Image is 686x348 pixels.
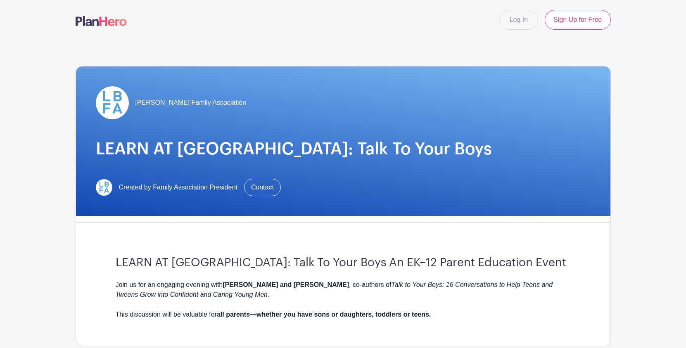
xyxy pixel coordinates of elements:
[76,16,127,26] img: logo-507f7623f17ff9eddc593b1ce0a138ce2505c220e1c5a4e2b4648c50719b7d32.svg
[116,280,571,310] div: Join us for an engaging evening with , co-authors of
[223,281,349,288] strong: [PERSON_NAME] and [PERSON_NAME]
[96,86,129,119] img: LBFArev.png
[545,10,610,30] a: Sign Up for Free
[135,98,247,108] span: [PERSON_NAME] Family Association
[96,179,112,196] img: LBFArev.png
[116,256,571,270] h3: LEARN AT [GEOGRAPHIC_DATA]: Talk To Your Boys An EK–12 Parent Education Event
[116,310,571,320] div: This discussion will be valuable for
[116,281,553,298] em: Talk to Your Boys: 16 Conversations to Help Teens and Tweens Grow into Confident and Caring Young...
[217,311,431,318] strong: all parents—whether you have sons or daughters, toddlers or teens.
[244,179,281,196] a: Contact
[96,139,591,159] h1: LEARN AT [GEOGRAPHIC_DATA]: Talk To Your Boys
[119,182,237,192] span: Created by Family Association President
[499,10,538,30] a: Log In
